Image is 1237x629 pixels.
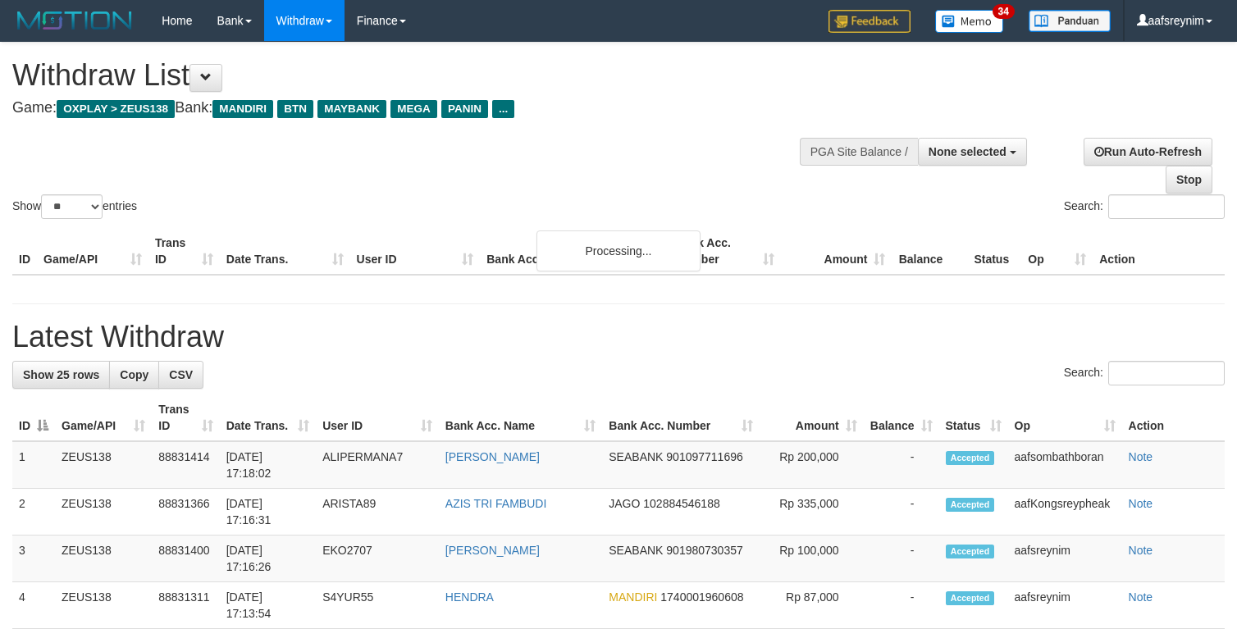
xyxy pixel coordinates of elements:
[12,582,55,629] td: 4
[1021,228,1093,275] th: Op
[55,394,152,441] th: Game/API: activate to sort column ascending
[316,489,439,536] td: ARISTA89
[120,368,148,381] span: Copy
[169,368,193,381] span: CSV
[12,536,55,582] td: 3
[946,498,995,512] span: Accepted
[12,194,137,219] label: Show entries
[1129,590,1153,604] a: Note
[480,228,669,275] th: Bank Acc. Name
[57,100,175,118] span: OXPLAY > ZEUS138
[666,544,742,557] span: Copy 901980730357 to clipboard
[536,230,701,271] div: Processing...
[439,394,602,441] th: Bank Acc. Name: activate to sort column ascending
[158,361,203,389] a: CSV
[1122,394,1225,441] th: Action
[220,536,316,582] td: [DATE] 17:16:26
[1166,166,1212,194] a: Stop
[609,497,640,510] span: JAGO
[800,138,918,166] div: PGA Site Balance /
[643,497,719,510] span: Copy 102884546188 to clipboard
[12,59,808,92] h1: Withdraw List
[55,582,152,629] td: ZEUS138
[935,10,1004,33] img: Button%20Memo.svg
[1008,394,1122,441] th: Op: activate to sort column ascending
[781,228,892,275] th: Amount
[1029,10,1111,32] img: panduan.png
[55,489,152,536] td: ZEUS138
[828,10,911,33] img: Feedback.jpg
[152,441,219,489] td: 88831414
[220,441,316,489] td: [DATE] 17:18:02
[12,321,1225,353] h1: Latest Withdraw
[1093,228,1225,275] th: Action
[445,590,494,604] a: HENDRA
[760,582,864,629] td: Rp 87,000
[864,489,939,536] td: -
[12,361,110,389] a: Show 25 rows
[1129,497,1153,510] a: Note
[1108,194,1225,219] input: Search:
[864,394,939,441] th: Balance: activate to sort column ascending
[602,394,760,441] th: Bank Acc. Number: activate to sort column ascending
[1129,450,1153,463] a: Note
[220,394,316,441] th: Date Trans.: activate to sort column ascending
[492,100,514,118] span: ...
[152,489,219,536] td: 88831366
[390,100,437,118] span: MEGA
[760,489,864,536] td: Rp 335,000
[609,544,663,557] span: SEABANK
[864,582,939,629] td: -
[1064,361,1225,385] label: Search:
[12,394,55,441] th: ID: activate to sort column descending
[445,497,546,510] a: AZIS TRI FAMBUDI
[1084,138,1212,166] a: Run Auto-Refresh
[152,582,219,629] td: 88831311
[12,100,808,116] h4: Game: Bank:
[441,100,488,118] span: PANIN
[277,100,313,118] span: BTN
[864,536,939,582] td: -
[929,145,1006,158] span: None selected
[609,450,663,463] span: SEABANK
[1008,489,1122,536] td: aafKongsreypheak
[1008,441,1122,489] td: aafsombathboran
[55,441,152,489] td: ZEUS138
[152,394,219,441] th: Trans ID: activate to sort column ascending
[666,450,742,463] span: Copy 901097711696 to clipboard
[220,489,316,536] td: [DATE] 17:16:31
[445,450,540,463] a: [PERSON_NAME]
[316,536,439,582] td: EKO2707
[892,228,967,275] th: Balance
[609,590,657,604] span: MANDIRI
[212,100,273,118] span: MANDIRI
[1064,194,1225,219] label: Search:
[946,591,995,605] span: Accepted
[760,441,864,489] td: Rp 200,000
[12,8,137,33] img: MOTION_logo.png
[152,536,219,582] td: 88831400
[316,582,439,629] td: S4YUR55
[41,194,103,219] select: Showentries
[1008,582,1122,629] td: aafsreynim
[220,228,350,275] th: Date Trans.
[760,394,864,441] th: Amount: activate to sort column ascending
[946,451,995,465] span: Accepted
[316,441,439,489] td: ALIPERMANA7
[350,228,481,275] th: User ID
[1108,361,1225,385] input: Search:
[1008,536,1122,582] td: aafsreynim
[864,441,939,489] td: -
[317,100,386,118] span: MAYBANK
[316,394,439,441] th: User ID: activate to sort column ascending
[109,361,159,389] a: Copy
[23,368,99,381] span: Show 25 rows
[967,228,1021,275] th: Status
[445,544,540,557] a: [PERSON_NAME]
[37,228,148,275] th: Game/API
[993,4,1015,19] span: 34
[660,590,743,604] span: Copy 1740001960608 to clipboard
[220,582,316,629] td: [DATE] 17:13:54
[669,228,781,275] th: Bank Acc. Number
[939,394,1008,441] th: Status: activate to sort column ascending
